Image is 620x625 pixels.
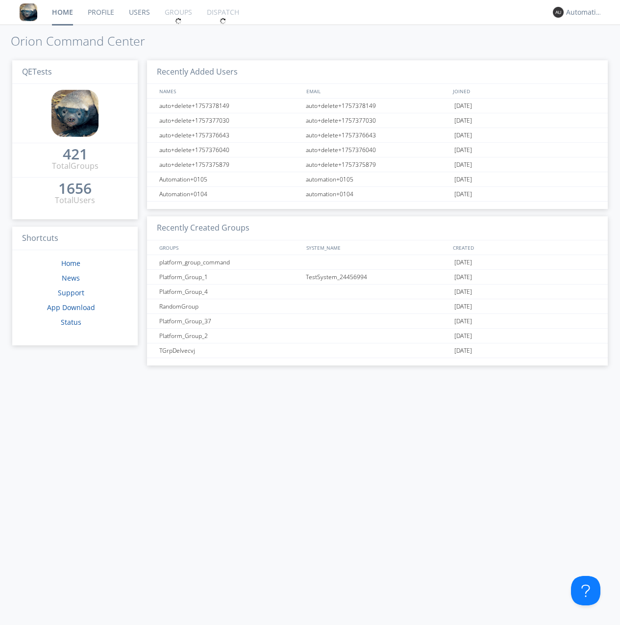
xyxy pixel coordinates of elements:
[454,128,472,143] span: [DATE]
[157,172,303,186] div: Automation+0105
[147,99,608,113] a: auto+delete+1757378149auto+delete+1757378149[DATE]
[454,143,472,157] span: [DATE]
[61,317,81,327] a: Status
[157,99,303,113] div: auto+delete+1757378149
[147,299,608,314] a: RandomGroup[DATE]
[454,285,472,299] span: [DATE]
[157,314,303,328] div: Platform_Group_37
[303,270,452,284] div: TestSystem_24456994
[22,66,52,77] span: QETests
[63,149,88,160] a: 421
[52,160,99,172] div: Total Groups
[454,113,472,128] span: [DATE]
[303,157,452,172] div: auto+delete+1757375879
[454,172,472,187] span: [DATE]
[454,255,472,270] span: [DATE]
[147,285,608,299] a: Platform_Group_4[DATE]
[51,90,99,137] img: 8ff700cf5bab4eb8a436322861af2272
[454,329,472,343] span: [DATE]
[450,240,598,255] div: CREATED
[61,259,80,268] a: Home
[304,240,451,255] div: SYSTEM_NAME
[454,157,472,172] span: [DATE]
[157,113,303,128] div: auto+delete+1757377030
[147,343,608,358] a: TGrpDelvecvj[DATE]
[147,113,608,128] a: auto+delete+1757377030auto+delete+1757377030[DATE]
[147,128,608,143] a: auto+delete+1757376643auto+delete+1757376643[DATE]
[147,270,608,285] a: Platform_Group_1TestSystem_24456994[DATE]
[20,3,37,21] img: 8ff700cf5bab4eb8a436322861af2272
[157,157,303,172] div: auto+delete+1757375879
[62,273,80,283] a: News
[454,343,472,358] span: [DATE]
[147,329,608,343] a: Platform_Group_2[DATE]
[147,255,608,270] a: platform_group_command[DATE]
[454,314,472,329] span: [DATE]
[147,187,608,202] a: Automation+0104automation+0104[DATE]
[157,240,301,255] div: GROUPS
[58,288,84,297] a: Support
[566,7,603,17] div: Automation+0004
[304,84,451,98] div: EMAIL
[454,187,472,202] span: [DATE]
[303,143,452,157] div: auto+delete+1757376040
[454,99,472,113] span: [DATE]
[55,195,95,206] div: Total Users
[157,285,303,299] div: Platform_Group_4
[553,7,564,18] img: 373638.png
[157,128,303,142] div: auto+delete+1757376643
[303,128,452,142] div: auto+delete+1757376643
[303,172,452,186] div: automation+0105
[47,303,95,312] a: App Download
[12,227,138,251] h3: Shortcuts
[147,143,608,157] a: auto+delete+1757376040auto+delete+1757376040[DATE]
[454,299,472,314] span: [DATE]
[147,314,608,329] a: Platform_Group_37[DATE]
[303,113,452,128] div: auto+delete+1757377030
[157,329,303,343] div: Platform_Group_2
[157,255,303,269] div: platform_group_command
[147,216,608,240] h3: Recently Created Groups
[58,183,92,193] div: 1656
[303,99,452,113] div: auto+delete+1757378149
[175,18,182,25] img: spin.svg
[157,187,303,201] div: Automation+0104
[303,187,452,201] div: automation+0104
[157,143,303,157] div: auto+delete+1757376040
[147,172,608,187] a: Automation+0105automation+0105[DATE]
[571,576,600,605] iframe: Toggle Customer Support
[147,157,608,172] a: auto+delete+1757375879auto+delete+1757375879[DATE]
[450,84,598,98] div: JOINED
[58,183,92,195] a: 1656
[157,299,303,313] div: RandomGroup
[157,270,303,284] div: Platform_Group_1
[157,84,301,98] div: NAMES
[63,149,88,159] div: 421
[147,60,608,84] h3: Recently Added Users
[220,18,226,25] img: spin.svg
[454,270,472,285] span: [DATE]
[157,343,303,358] div: TGrpDelvecvj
